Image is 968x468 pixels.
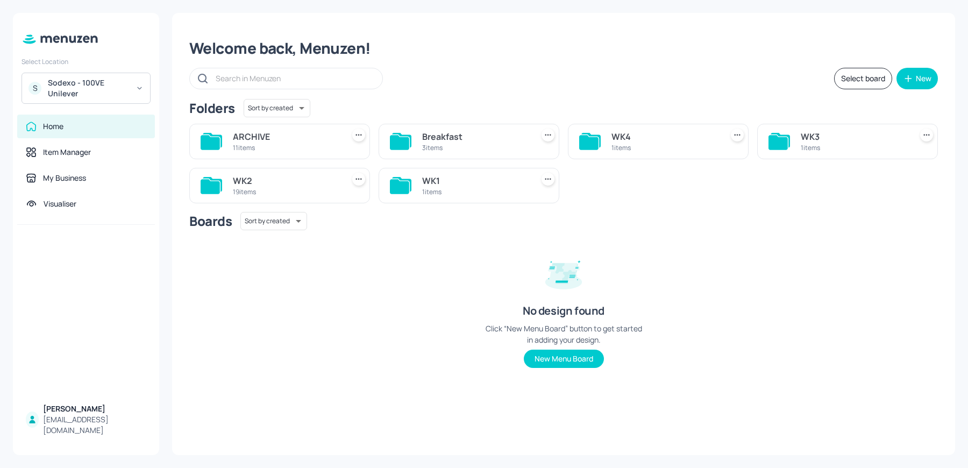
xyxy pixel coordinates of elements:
div: New [916,75,931,82]
div: Sort by created [240,210,307,232]
div: WK2 [233,174,339,187]
div: My Business [43,173,86,183]
div: [PERSON_NAME] [43,403,146,414]
div: 1 items [422,187,529,196]
div: Click “New Menu Board” button to get started in adding your design. [483,323,644,345]
div: Select Location [22,57,151,66]
div: Boards [189,212,232,230]
div: 11 items [233,143,339,152]
div: Sodexo - 100VE Unilever [48,77,129,99]
div: Item Manager [43,147,91,158]
div: No design found [523,303,604,318]
button: Select board [834,68,892,89]
div: 19 items [233,187,339,196]
div: WK1 [422,174,529,187]
button: New [896,68,938,89]
input: Search in Menuzen [216,70,372,86]
div: WK3 [801,130,907,143]
div: 1 items [801,143,907,152]
div: Visualiser [44,198,76,209]
div: Folders [189,100,235,117]
div: 1 items [611,143,718,152]
button: New Menu Board [524,350,604,368]
div: [EMAIL_ADDRESS][DOMAIN_NAME] [43,414,146,436]
div: 3 items [422,143,529,152]
div: Home [43,121,63,132]
div: Sort by created [244,97,310,119]
img: design-empty [537,245,590,299]
div: S [29,82,41,95]
div: Breakfast [422,130,529,143]
div: Welcome back, Menuzen! [189,39,938,58]
div: WK4 [611,130,718,143]
div: ARCHIVE [233,130,339,143]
